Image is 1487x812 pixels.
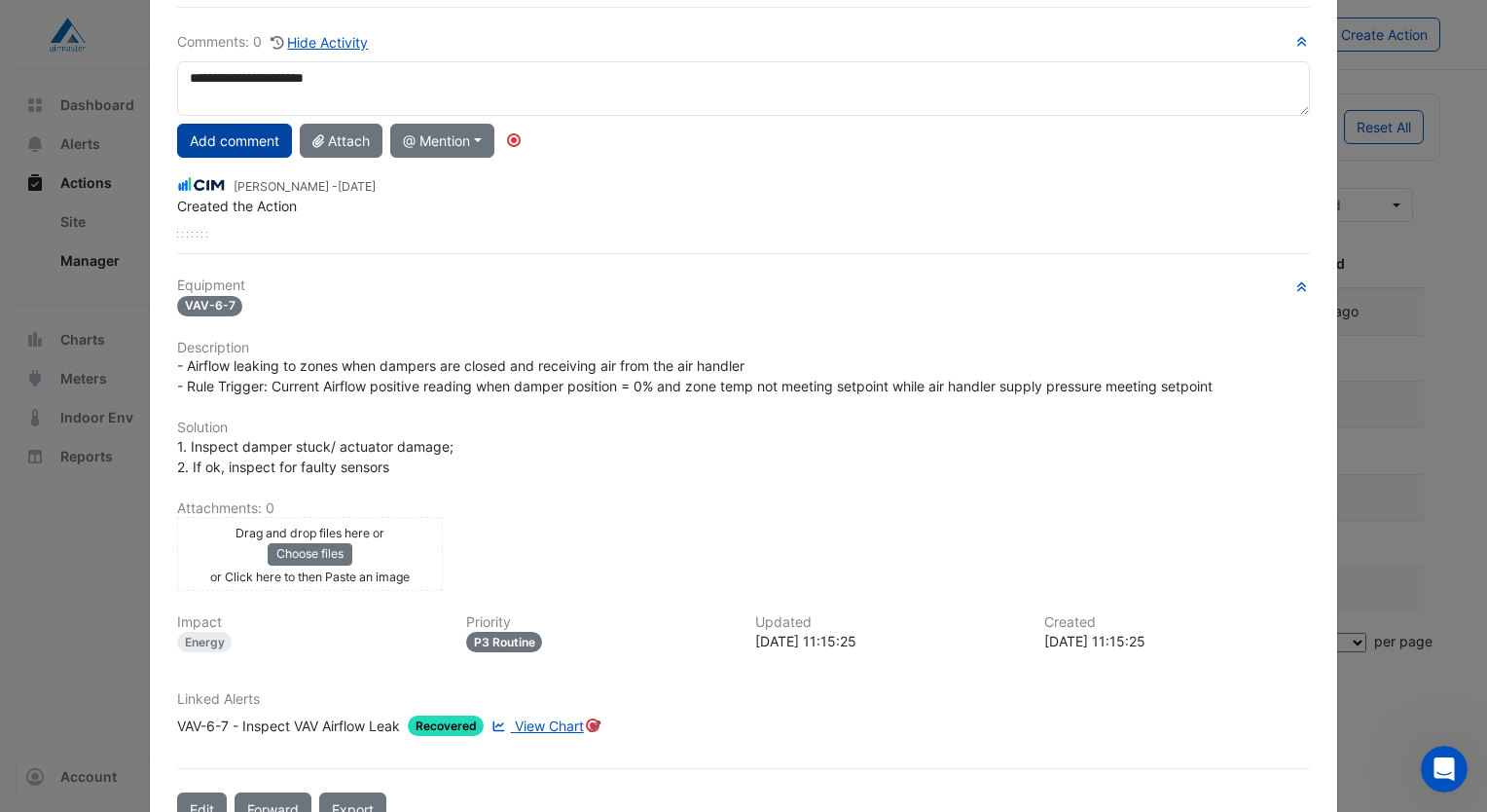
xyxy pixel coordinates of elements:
h6: Solution [177,420,1310,436]
span: Tasks [125,656,166,670]
h6: Attachments: 0 [177,500,1310,517]
button: @ Mention [390,124,494,158]
span: Recovered [408,716,485,736]
div: View tasks assigned to you [75,214,330,234]
button: Choose files [268,543,352,565]
h6: Impact [177,614,443,631]
button: Hide Activity [270,31,370,54]
div: Energy [177,632,233,652]
div: Tooltip anchor [505,131,523,149]
div: [DATE] 11:15:25 [755,631,1021,651]
h6: Priority [466,614,732,631]
span: 1. Inspect damper stuck/ actuator damage; 2. If ok, inspect for faulty sensors [177,438,453,475]
small: Drag and drop files here or [236,526,384,540]
p: 2 of 3 done [19,131,97,152]
div: Add a photo to a task [75,288,330,308]
div: View tasks assigned to you [36,207,353,239]
p: About 1 minute left [237,131,370,152]
button: Help [292,608,389,685]
button: Attach [300,124,382,158]
h6: Created [1044,614,1310,631]
a: Invite user [75,512,189,551]
h6: Equipment [177,277,1310,294]
button: Messages [195,608,292,685]
span: Help [325,656,356,670]
div: Invite user [75,497,339,551]
button: Add comment [177,124,292,158]
h6: Linked Alerts [177,691,1310,708]
div: Close [342,8,377,43]
a: View Chart [488,716,583,736]
div: Comments: 0 [177,31,370,54]
span: - Airflow leaking to zones when dampers are closed and receiving air from the air handler - Rule ... [177,357,1213,394]
span: View Chart [515,718,584,734]
div: Getting Started [27,75,362,110]
div: Tooltip anchor [584,717,601,734]
small: [PERSON_NAME] - [234,178,376,196]
div: Add a photo to a task [36,281,353,313]
div: 1. Mechanical account manager or technician [75,415,339,456]
div: P3 Routine [466,632,543,652]
span: Messages [210,656,277,670]
img: CIM [177,174,226,196]
h6: Updated [755,614,1021,631]
iframe: Intercom live chat [1421,746,1468,793]
h6: Description [177,340,1310,356]
span: 2025-07-09 11:15:25 [338,179,376,194]
h1: Tasks [165,9,228,42]
small: or Click here to then Paste an image [210,570,410,584]
div: 3Invite team [36,355,353,387]
div: 2. BMS account manager or technician [75,456,339,497]
div: Invite team [75,362,330,382]
div: For example: [75,394,339,415]
span: Created the Action [177,198,297,214]
div: [DATE] 11:15:25 [1044,631,1310,651]
button: Mark as completed [75,591,225,611]
div: VAV-6-7 - Inspect VAV Airflow Leak [177,716,400,736]
button: Tasks [97,608,195,685]
span: VAV-6-7 [177,296,243,316]
span: Home [28,656,68,670]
